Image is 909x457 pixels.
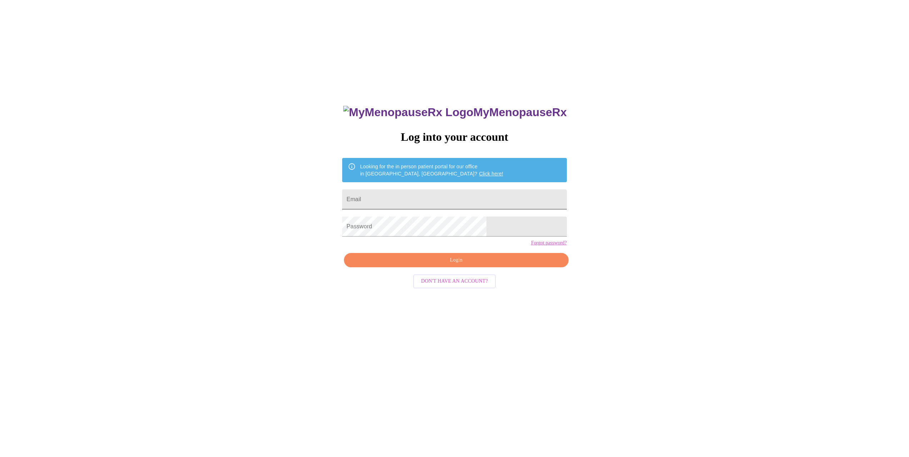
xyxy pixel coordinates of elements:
[343,106,473,119] img: MyMenopauseRx Logo
[413,274,496,288] button: Don't have an account?
[352,256,560,265] span: Login
[343,106,567,119] h3: MyMenopauseRx
[411,278,498,284] a: Don't have an account?
[360,160,503,180] div: Looking for the in person patient portal for our office in [GEOGRAPHIC_DATA], [GEOGRAPHIC_DATA]?
[479,171,503,177] a: Click here!
[531,240,567,246] a: Forgot password?
[344,253,568,268] button: Login
[421,277,488,286] span: Don't have an account?
[342,130,566,144] h3: Log into your account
